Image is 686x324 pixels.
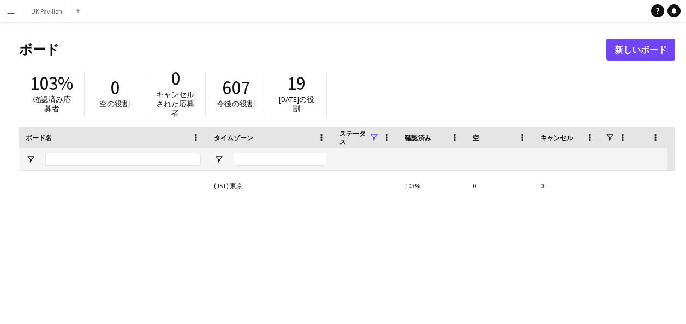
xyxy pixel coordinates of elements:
input: ボード名 フィルター入力 [45,153,201,166]
span: 確認済み応募者 [33,94,71,113]
div: 103% [398,171,466,201]
span: 0 [110,76,120,100]
div: 0 [534,171,601,201]
span: 607 [222,76,250,100]
span: キャンセルされた応募者 [156,89,194,118]
input: タイムゾーン フィルター入力 [234,153,326,166]
span: 19 [287,71,306,95]
h1: ボード [19,41,606,58]
span: タイムゾーン [214,134,253,142]
span: 空の役割 [99,99,130,109]
span: 0 [171,67,180,91]
span: キャンセル [540,134,573,142]
div: (JST) 東京 [207,171,333,201]
button: フィルターメニューを開く [214,154,224,164]
div: 0 [466,171,534,201]
button: フィルターメニューを開く [26,154,35,164]
span: 103% [30,71,73,95]
button: UK Pavilion [22,1,71,22]
span: 空 [473,134,479,142]
span: ボード名 [26,134,52,142]
a: 新しいボード [606,39,675,61]
span: 確認済み [405,134,431,142]
span: ステータス [339,129,369,146]
span: [DATE]の役割 [279,94,314,113]
span: 今後の役割 [217,99,255,109]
